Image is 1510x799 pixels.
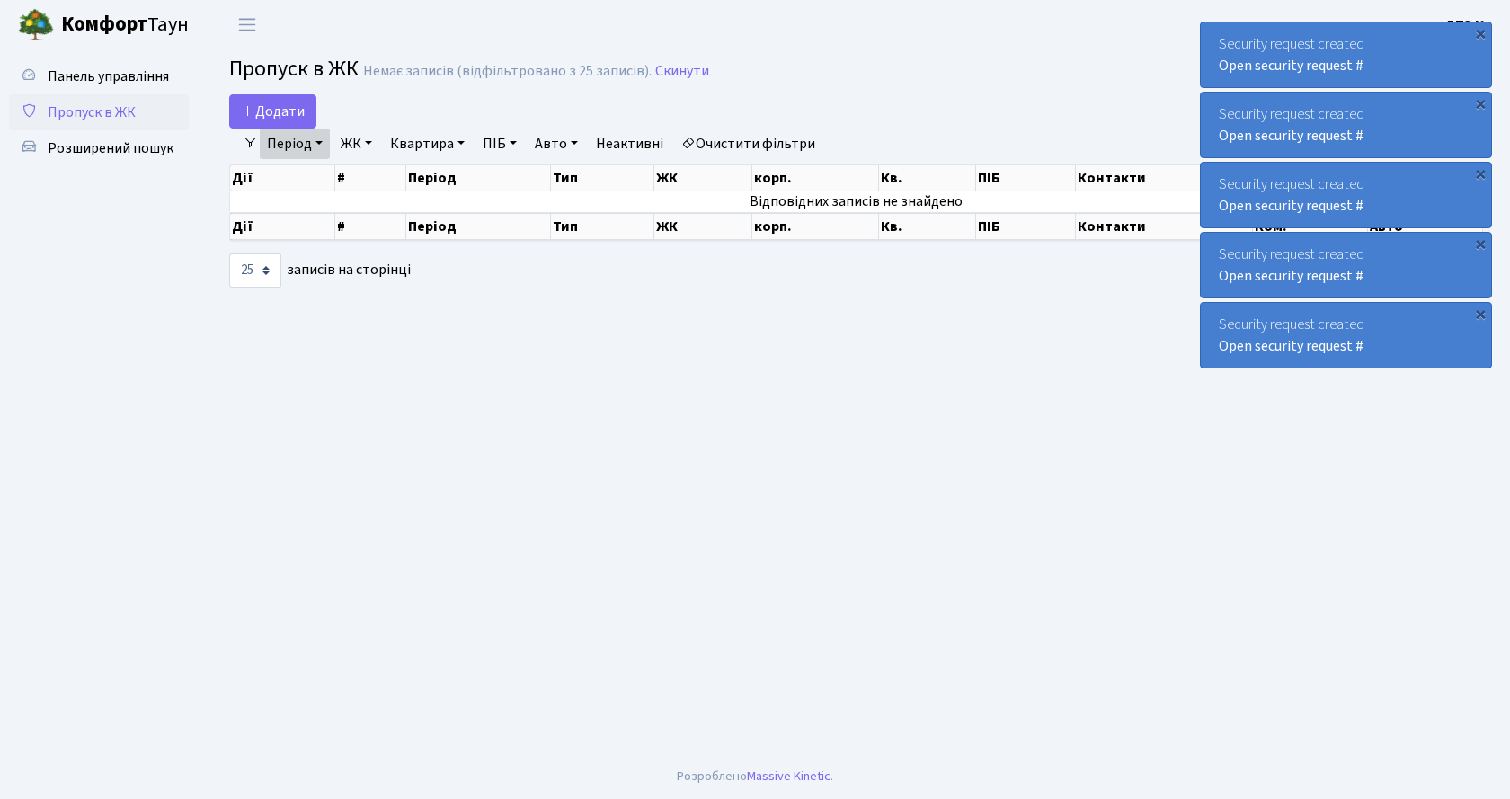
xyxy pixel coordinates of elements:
[61,10,147,39] b: Комфорт
[1201,93,1491,157] div: Security request created
[48,67,169,86] span: Панель управління
[9,58,189,94] a: Панель управління
[1444,15,1488,35] b: ДП3 К.
[229,53,359,84] span: Пропуск в ЖК
[654,165,752,191] th: ЖК
[1219,56,1363,75] a: Open security request #
[229,253,411,288] label: записів на сторінці
[48,138,173,158] span: Розширений пошук
[383,129,472,159] a: Квартира
[1076,213,1253,240] th: Контакти
[1219,336,1363,356] a: Open security request #
[1219,126,1363,146] a: Open security request #
[752,165,879,191] th: корп.
[48,102,136,122] span: Пропуск в ЖК
[225,10,270,40] button: Переключити навігацію
[1471,235,1489,253] div: ×
[1219,266,1363,286] a: Open security request #
[18,7,54,43] img: logo.png
[976,213,1076,240] th: ПІБ
[1201,233,1491,297] div: Security request created
[363,63,652,80] div: Немає записів (відфільтровано з 25 записів).
[976,165,1076,191] th: ПІБ
[230,213,335,240] th: Дії
[230,191,1483,212] td: Відповідних записів не знайдено
[1201,303,1491,368] div: Security request created
[1471,164,1489,182] div: ×
[9,130,189,166] a: Розширений пошук
[1201,22,1491,87] div: Security request created
[1471,24,1489,42] div: ×
[677,767,833,786] div: Розроблено .
[333,129,379,159] a: ЖК
[1471,94,1489,112] div: ×
[229,253,281,288] select: записів на сторінці
[1471,305,1489,323] div: ×
[879,213,976,240] th: Кв.
[9,94,189,130] a: Пропуск в ЖК
[1076,165,1253,191] th: Контакти
[1444,14,1488,36] a: ДП3 К.
[528,129,585,159] a: Авто
[335,165,406,191] th: #
[674,129,822,159] a: Очистити фільтри
[752,213,879,240] th: корп.
[241,102,305,121] span: Додати
[589,129,671,159] a: Неактивні
[879,165,976,191] th: Кв.
[230,165,335,191] th: Дії
[551,213,654,240] th: Тип
[654,213,752,240] th: ЖК
[551,165,654,191] th: Тип
[1219,196,1363,216] a: Open security request #
[335,213,406,240] th: #
[406,213,551,240] th: Період
[406,165,551,191] th: Період
[61,10,189,40] span: Таун
[1201,163,1491,227] div: Security request created
[747,767,830,786] a: Massive Kinetic
[229,94,316,129] a: Додати
[260,129,330,159] a: Період
[655,63,709,80] a: Скинути
[475,129,524,159] a: ПІБ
